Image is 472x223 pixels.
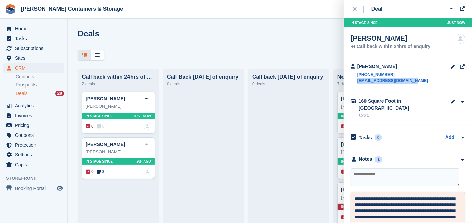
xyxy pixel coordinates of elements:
[15,53,55,63] span: Sites
[16,82,37,88] span: Prospects
[3,140,64,150] a: menu
[15,34,55,43] span: Tasks
[375,134,382,141] div: 0
[3,130,64,140] a: menu
[15,24,55,33] span: Home
[55,91,64,96] div: 28
[351,20,378,25] span: In stage since
[136,159,151,164] span: 20H AGO
[341,159,368,164] span: In stage since
[18,3,126,15] a: [PERSON_NAME] Containers & Storage
[359,134,372,141] h2: Tasks
[86,103,151,110] div: [PERSON_NAME]
[341,142,381,147] a: [PERSON_NAME]
[5,4,16,14] img: stora-icon-8386f47178a22dfd0bd8f6a31ec36ba5ce8667c1dd55bd0f319d3a0aa187defe.svg
[445,134,454,142] a: Add
[341,169,349,175] span: 0
[456,34,465,44] img: deal-assignee-blank
[15,63,55,73] span: CRM
[86,169,94,175] span: 0
[351,34,431,42] div: [PERSON_NAME]
[15,150,55,159] span: Settings
[167,80,240,88] div: 0 deals
[337,74,410,80] div: Not ready to book just yet
[3,63,64,73] a: menu
[3,44,64,53] a: menu
[144,123,151,130] a: deal-assignee-blank
[375,156,382,163] div: 1
[56,184,64,192] a: Preview store
[447,20,465,25] span: Just now
[86,123,94,129] span: 0
[15,160,55,169] span: Capital
[82,80,155,88] div: 2 deals
[16,81,64,89] a: Prospects
[341,149,407,155] div: [PERSON_NAME]
[357,78,428,84] a: [EMAIL_ADDRESS][DOMAIN_NAME]
[371,5,383,13] div: Deal
[341,187,392,192] a: [PERSON_NAME] Deal
[357,72,428,78] a: [PHONE_NUMBER]
[3,53,64,63] a: menu
[15,101,55,110] span: Analytics
[97,123,105,129] span: 0
[359,98,426,112] div: 160 Square Foot in [GEOGRAPHIC_DATA]
[3,121,64,130] a: menu
[167,74,240,80] div: Call Back [DATE] of enquiry
[6,175,67,182] span: Storefront
[252,80,325,88] div: 0 deals
[3,111,64,120] a: menu
[78,29,99,38] h1: Deals
[16,90,28,97] span: Deals
[252,74,325,80] div: Call back [DATE] of enquiry
[15,121,55,130] span: Pricing
[15,111,55,120] span: Invoices
[3,183,64,193] a: menu
[359,156,372,163] div: Notes
[15,130,55,140] span: Coupons
[86,114,113,119] span: In stage since
[86,96,125,101] a: [PERSON_NAME]
[82,74,155,80] div: Call back within 24hrs of enquiry
[341,123,349,129] span: 0
[341,114,368,119] span: In stage since
[133,114,151,119] span: Just now
[341,204,368,209] span: In stage since
[15,140,55,150] span: Protection
[3,34,64,43] a: menu
[341,214,349,220] span: 0
[144,168,151,175] img: deal-assignee-blank
[97,169,105,175] span: 2
[3,101,64,110] a: menu
[3,150,64,159] a: menu
[357,63,428,70] div: [PERSON_NAME]
[359,112,448,119] div: £225
[341,194,407,201] div: [PERSON_NAME]
[3,24,64,33] a: menu
[337,80,410,88] div: 7 deals
[15,183,55,193] span: Booking Portal
[3,160,64,169] a: menu
[351,44,431,49] div: Call back within 24hrs of enquiry
[15,44,55,53] span: Subscriptions
[16,90,64,97] a: Deals 28
[86,159,113,164] span: In stage since
[86,149,151,155] div: [PERSON_NAME]
[86,142,125,147] a: [PERSON_NAME]
[16,74,64,80] a: Contacts
[341,103,407,110] div: [PERSON_NAME]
